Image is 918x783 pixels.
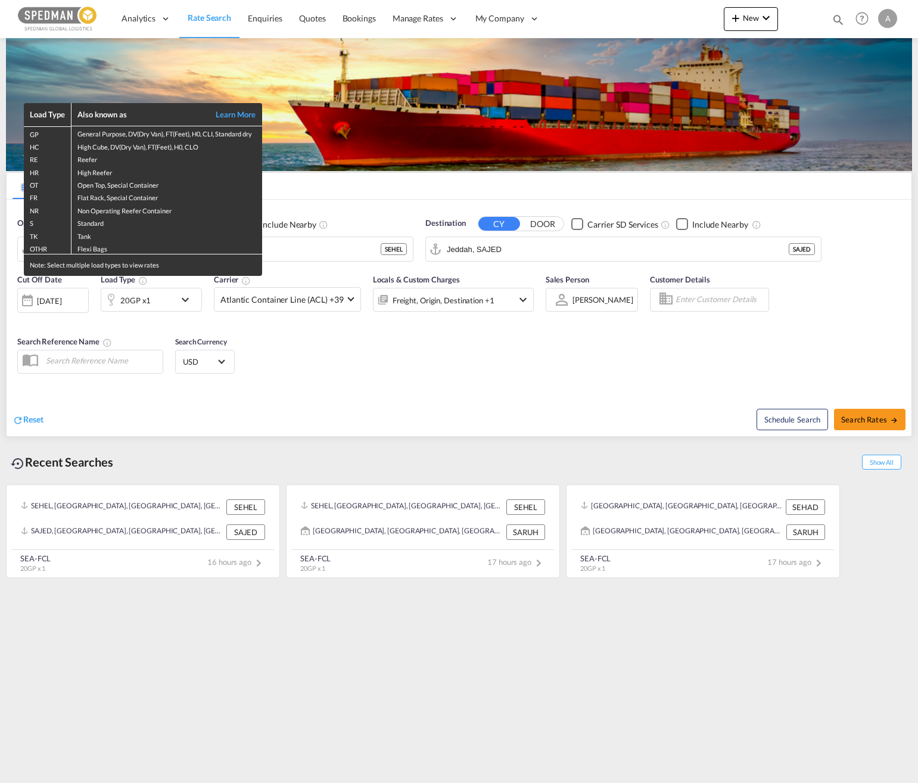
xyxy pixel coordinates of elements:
td: High Cube, DV(Dry Van), FT(Feet), H0, CLO [71,139,262,152]
td: General Purpose, DV(Dry Van), FT(Feet), H0, CLI, Standard dry [71,126,262,139]
td: Flexi Bags [71,241,262,254]
td: Flat Rack, Special Container [71,190,262,203]
td: FR [24,190,71,203]
td: Standard [71,216,262,228]
td: S [24,216,71,228]
td: Open Top, Special Container [71,178,262,190]
td: RE [24,152,71,164]
td: Non Operating Reefer Container [71,203,262,216]
div: Also known as [77,109,203,120]
th: Load Type [24,103,71,126]
td: OT [24,178,71,190]
td: HC [24,139,71,152]
td: High Reefer [71,165,262,178]
td: Reefer [71,152,262,164]
td: GP [24,126,71,139]
td: TK [24,229,71,241]
td: Tank [71,229,262,241]
td: HR [24,165,71,178]
td: NR [24,203,71,216]
div: Note: Select multiple load types to view rates [24,254,262,275]
td: OTHR [24,241,71,254]
a: Learn More [203,109,256,120]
